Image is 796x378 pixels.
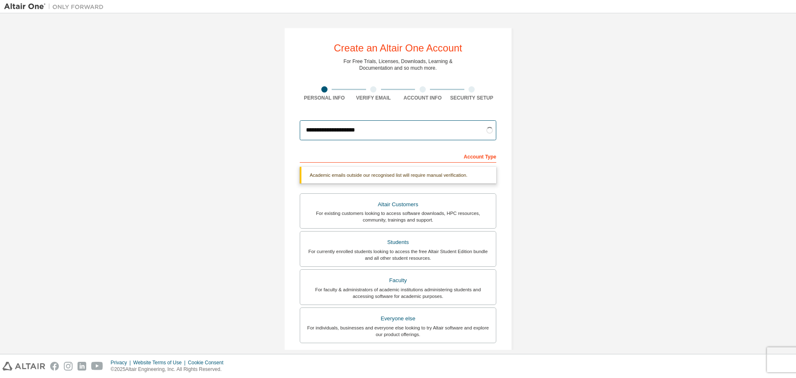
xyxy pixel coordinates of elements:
[349,95,398,101] div: Verify Email
[64,362,73,371] img: instagram.svg
[305,248,491,261] div: For currently enrolled students looking to access the free Altair Student Edition bundle and all ...
[305,313,491,324] div: Everyone else
[447,95,497,101] div: Security Setup
[344,58,453,71] div: For Free Trials, Licenses, Downloads, Learning & Documentation and so much more.
[305,275,491,286] div: Faculty
[334,43,462,53] div: Create an Altair One Account
[78,362,86,371] img: linkedin.svg
[188,359,228,366] div: Cookie Consent
[133,359,188,366] div: Website Terms of Use
[111,359,133,366] div: Privacy
[305,324,491,338] div: For individuals, businesses and everyone else looking to try Altair software and explore our prod...
[300,167,496,183] div: Academic emails outside our recognised list will require manual verification.
[398,95,447,101] div: Account Info
[305,237,491,248] div: Students
[50,362,59,371] img: facebook.svg
[91,362,103,371] img: youtube.svg
[300,95,349,101] div: Personal Info
[111,366,228,373] p: © 2025 Altair Engineering, Inc. All Rights Reserved.
[2,362,45,371] img: altair_logo.svg
[305,286,491,300] div: For faculty & administrators of academic institutions administering students and accessing softwa...
[305,210,491,223] div: For existing customers looking to access software downloads, HPC resources, community, trainings ...
[4,2,108,11] img: Altair One
[300,149,496,163] div: Account Type
[305,199,491,210] div: Altair Customers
